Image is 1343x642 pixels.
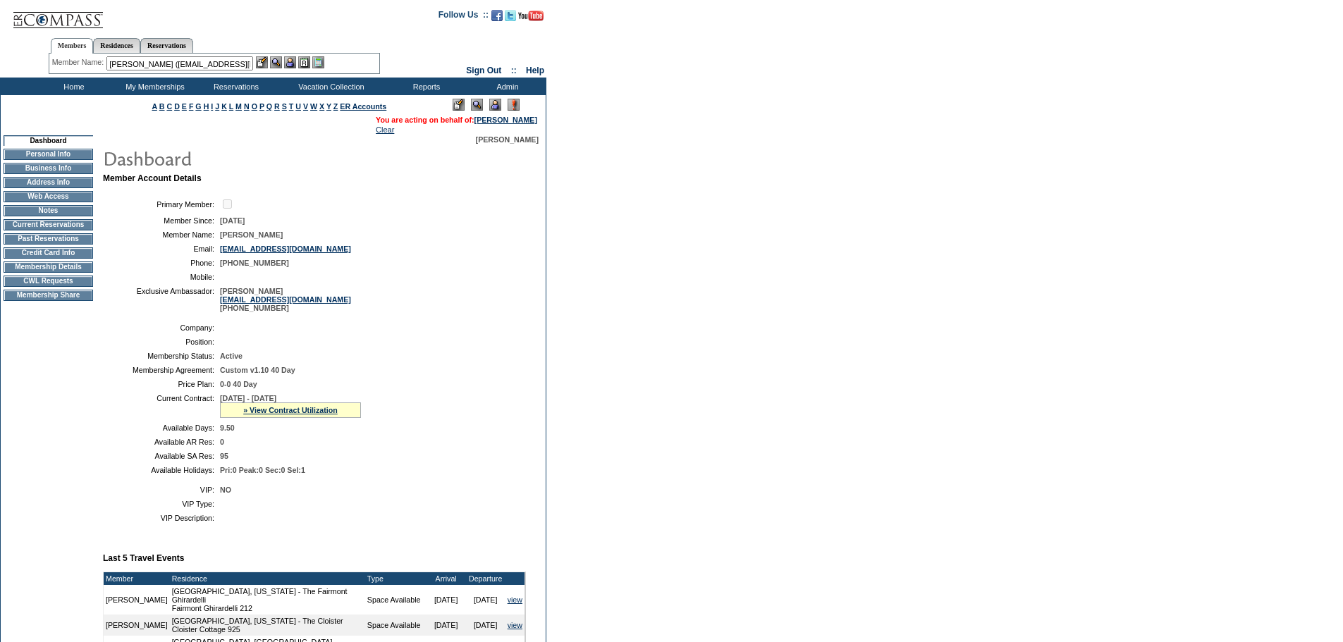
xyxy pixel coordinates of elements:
[466,572,505,585] td: Departure
[275,78,384,95] td: Vacation Collection
[220,438,224,446] span: 0
[4,191,93,202] td: Web Access
[298,56,310,68] img: Reservations
[376,116,537,124] span: You are acting on behalf of:
[491,14,503,23] a: Become our fan on Facebook
[220,394,276,402] span: [DATE] - [DATE]
[505,14,516,23] a: Follow us on Twitter
[289,102,294,111] a: T
[102,144,384,172] img: pgTtlDashboard.gif
[189,102,194,111] a: F
[109,486,214,494] td: VIP:
[466,66,501,75] a: Sign Out
[252,102,257,111] a: O
[4,261,93,273] td: Membership Details
[109,452,214,460] td: Available SA Res:
[109,380,214,388] td: Price Plan:
[109,273,214,281] td: Mobile:
[103,173,202,183] b: Member Account Details
[109,338,214,346] td: Position:
[103,553,184,563] b: Last 5 Travel Events
[174,102,180,111] a: D
[518,14,544,23] a: Subscribe to our YouTube Channel
[109,245,214,253] td: Email:
[170,615,365,636] td: [GEOGRAPHIC_DATA], [US_STATE] - The Cloister Cloister Cottage 925
[220,295,351,304] a: [EMAIL_ADDRESS][DOMAIN_NAME]
[152,102,157,111] a: A
[109,352,214,360] td: Membership Status:
[466,615,505,636] td: [DATE]
[244,102,250,111] a: N
[427,572,466,585] td: Arrival
[4,290,93,301] td: Membership Share
[194,78,275,95] td: Reservations
[93,38,140,53] a: Residences
[204,102,209,111] a: H
[221,102,227,111] a: K
[4,205,93,216] td: Notes
[220,352,243,360] span: Active
[4,177,93,188] td: Address Info
[220,466,305,474] span: Pri:0 Peak:0 Sec:0 Sel:1
[109,514,214,522] td: VIP Description:
[215,102,219,111] a: J
[303,102,308,111] a: V
[4,233,93,245] td: Past Reservations
[508,99,520,111] img: Log Concern/Member Elevation
[182,102,187,111] a: E
[489,99,501,111] img: Impersonate
[159,102,165,111] a: B
[256,56,268,68] img: b_edit.gif
[508,595,522,604] a: view
[243,406,338,414] a: » View Contract Utilization
[333,102,338,111] a: Z
[376,125,394,134] a: Clear
[505,10,516,21] img: Follow us on Twitter
[109,216,214,225] td: Member Since:
[109,424,214,432] td: Available Days:
[109,259,214,267] td: Phone:
[365,585,427,615] td: Space Available
[453,99,465,111] img: Edit Mode
[109,500,214,508] td: VIP Type:
[104,572,170,585] td: Member
[109,230,214,239] td: Member Name:
[104,585,170,615] td: [PERSON_NAME]
[310,102,317,111] a: W
[466,585,505,615] td: [DATE]
[274,102,280,111] a: R
[220,230,283,239] span: [PERSON_NAME]
[220,380,257,388] span: 0-0 40 Day
[4,163,93,174] td: Business Info
[340,102,386,111] a: ER Accounts
[326,102,331,111] a: Y
[170,572,365,585] td: Residence
[52,56,106,68] div: Member Name:
[229,102,233,111] a: L
[109,197,214,211] td: Primary Member:
[439,8,489,25] td: Follow Us ::
[365,572,427,585] td: Type
[365,615,427,636] td: Space Available
[220,216,245,225] span: [DATE]
[166,102,172,111] a: C
[109,394,214,418] td: Current Contract:
[220,245,351,253] a: [EMAIL_ADDRESS][DOMAIN_NAME]
[511,66,517,75] span: ::
[220,486,231,494] span: NO
[4,247,93,259] td: Credit Card Info
[4,219,93,230] td: Current Reservations
[465,78,546,95] td: Admin
[518,11,544,21] img: Subscribe to our YouTube Channel
[51,38,94,54] a: Members
[526,66,544,75] a: Help
[4,135,93,146] td: Dashboard
[384,78,465,95] td: Reports
[491,10,503,21] img: Become our fan on Facebook
[319,102,324,111] a: X
[109,466,214,474] td: Available Holidays:
[170,585,365,615] td: [GEOGRAPHIC_DATA], [US_STATE] - The Fairmont Ghirardelli Fairmont Ghirardelli 212
[282,102,287,111] a: S
[474,116,537,124] a: [PERSON_NAME]
[211,102,213,111] a: I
